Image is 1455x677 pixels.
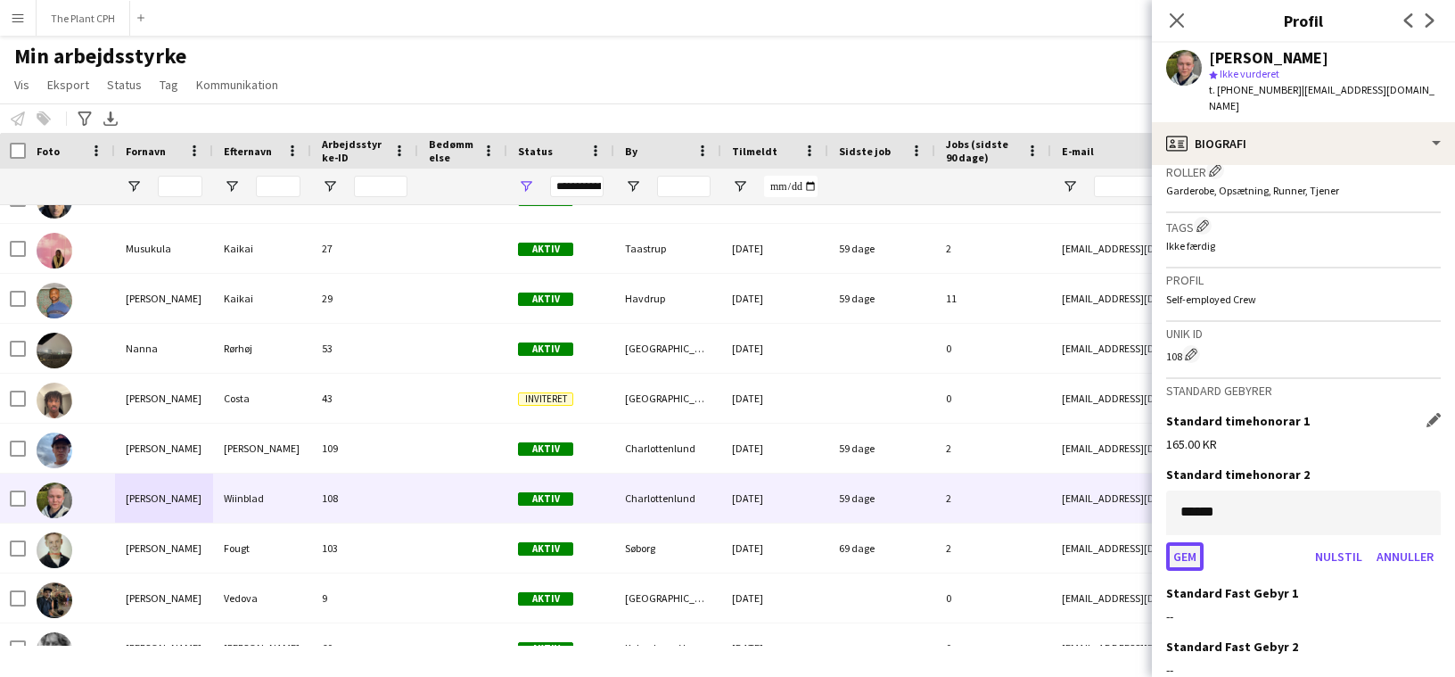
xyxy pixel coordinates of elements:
div: [PERSON_NAME] [213,623,311,673]
div: 59 dage [828,274,935,323]
div: Nanna [115,324,213,373]
h3: Standard Fast Gebyr 2 [1166,639,1298,655]
div: 2 [935,474,1051,523]
div: Kaikai [213,224,311,273]
img: Nelson Costa [37,383,72,418]
img: Noah Wiinblad [37,483,72,518]
div: [DATE] [721,424,828,473]
div: [EMAIL_ADDRESS][DOMAIN_NAME] [1051,324,1408,373]
input: Efternavn Filter Input [256,176,300,197]
img: Nanna Rørhøj [37,333,72,368]
button: Åbn Filtermenu [126,178,142,194]
div: 59 dage [828,224,935,273]
div: -- [1166,608,1441,624]
div: 0 [935,324,1051,373]
div: 11 [935,274,1051,323]
div: Charlottenlund [614,424,721,473]
input: E-mail Filter Input [1094,176,1397,197]
input: Tilmeldt Filter Input [764,176,818,197]
button: Åbn Filtermenu [322,178,338,194]
h3: Standard Fast Gebyr 1 [1166,585,1298,601]
div: 69 dage [828,524,935,573]
div: [EMAIL_ADDRESS][DOMAIN_NAME] [1051,274,1408,323]
div: [DATE] [721,474,828,523]
span: Aktiv [518,343,573,356]
div: [PERSON_NAME] [115,274,213,323]
div: 108 [1166,345,1441,363]
div: Fougt [213,524,311,573]
button: Åbn Filtermenu [1062,178,1078,194]
input: By Filter Input [657,176,711,197]
div: 165.00 KR [1166,436,1441,452]
span: Arbejdsstyrke-ID [322,137,386,164]
div: 0 [935,574,1051,623]
h3: Standard timehonorar 2 [1166,466,1310,483]
div: 109 [311,424,418,473]
span: Inviteret [518,392,573,406]
div: Costa [213,374,311,423]
div: 2 [935,424,1051,473]
a: Status [100,73,149,96]
div: Havdrup [614,274,721,323]
div: København V [614,623,721,673]
h3: Standard timehonorar 1 [1166,413,1310,429]
button: Åbn Filtermenu [732,178,748,194]
span: Aktiv [518,642,573,656]
h3: Profil [1152,9,1455,32]
div: [DATE] [721,623,828,673]
div: [PERSON_NAME] [115,474,213,523]
span: Garderobe, Opsætning, Runner, Tjener [1166,184,1339,197]
span: Aktiv [518,442,573,456]
div: 0 [935,374,1051,423]
span: Aktiv [518,542,573,556]
app-action-btn: Avancerede filtre [74,108,95,129]
h3: Profil [1166,272,1441,288]
div: [DATE] [721,224,828,273]
button: Åbn Filtermenu [625,178,641,194]
span: Kommunikation [196,77,278,93]
div: [DATE] [721,524,828,573]
div: [EMAIL_ADDRESS][DOMAIN_NAME] [1051,374,1408,423]
span: Aktiv [518,293,573,306]
div: 0 [935,623,1051,673]
div: Taastrup [614,224,721,273]
img: Otto Fougt [37,533,72,568]
div: 59 dage [828,424,935,473]
div: 60 [311,623,418,673]
img: Maada mambu Kaikai [37,283,72,318]
div: Kaikai [213,274,311,323]
div: [GEOGRAPHIC_DATA] [614,324,721,373]
span: By [625,144,637,158]
span: Eksport [47,77,89,93]
span: Tag [160,77,178,93]
div: [EMAIL_ADDRESS][DOMAIN_NAME] [1051,623,1408,673]
h3: Standard gebyrer [1166,383,1441,399]
span: Efternavn [224,144,272,158]
div: [PERSON_NAME] [115,524,213,573]
div: 108 [311,474,418,523]
div: [GEOGRAPHIC_DATA] [614,574,721,623]
span: Min arbejdsstyrke [14,43,186,70]
div: Rørhøj [213,324,311,373]
div: 27 [311,224,418,273]
button: Åbn Filtermenu [518,178,534,194]
div: Biografi [1152,122,1455,165]
div: 2 [935,224,1051,273]
div: 53 [311,324,418,373]
div: 59 dage [828,474,935,523]
span: Status [107,77,142,93]
img: Noah Holst [37,433,72,468]
div: [EMAIL_ADDRESS][DOMAIN_NAME] [1051,224,1408,273]
app-action-btn: Eksporter XLSX [100,108,121,129]
span: Vis [14,77,29,93]
button: Annuller [1369,542,1441,571]
div: Charlottenlund [614,474,721,523]
img: Musukula Kaikai [37,233,72,268]
span: Jobs (sidste 90 dage) [946,137,1019,164]
div: [PERSON_NAME] [1209,50,1328,66]
h3: Tags [1166,217,1441,235]
div: Musukula [115,224,213,273]
span: t. [PHONE_NUMBER] [1209,83,1302,96]
div: [PERSON_NAME] [213,424,311,473]
h3: Unik ID [1166,326,1441,342]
